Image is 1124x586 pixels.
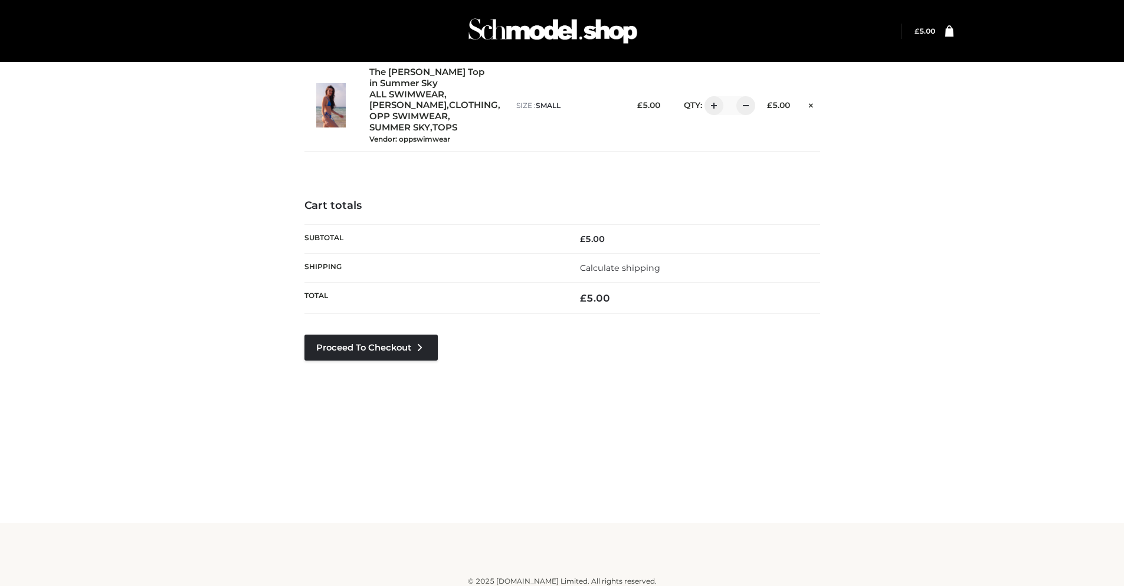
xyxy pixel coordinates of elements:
a: CLOTHING [449,100,498,111]
bdi: 5.00 [580,292,610,304]
bdi: 5.00 [915,27,935,35]
a: Proceed to Checkout [304,335,438,361]
p: size : [516,100,617,111]
small: Vendor: oppswimwear [369,135,450,143]
div: , , , , , [369,67,504,144]
span: £ [915,27,919,35]
a: TOPS [432,122,457,133]
a: £5.00 [915,27,935,35]
div: QTY: [672,96,747,115]
th: Shipping [304,254,562,283]
th: Subtotal [304,224,562,253]
span: SMALL [536,101,561,110]
a: OPP SWIMWEAR [369,111,448,122]
span: £ [637,100,643,110]
bdi: 5.00 [637,100,660,110]
span: £ [580,234,585,244]
a: ALL SWIMWEAR [369,89,444,100]
h4: Cart totals [304,199,820,212]
a: Remove this item [802,96,820,112]
a: SUMMER SKY [369,122,430,133]
bdi: 5.00 [580,234,605,244]
span: £ [767,100,772,110]
a: [PERSON_NAME] [369,100,447,111]
a: Calculate shipping [580,263,660,273]
bdi: 5.00 [767,100,790,110]
img: Schmodel Admin 964 [464,8,641,54]
a: The [PERSON_NAME] Top in Summer Sky [369,67,491,89]
th: Total [304,283,562,314]
span: £ [580,292,586,304]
